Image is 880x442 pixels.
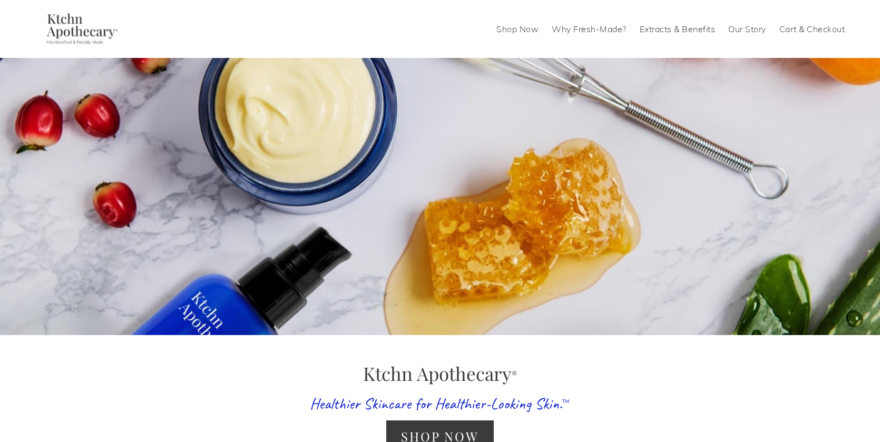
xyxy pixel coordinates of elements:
[363,361,517,386] span: Ktchn Apothecary
[728,21,766,37] a: Our Story
[310,394,562,414] span: Healthier Skincare for Healthier-Looking Skin.
[35,13,125,45] img: Ktchn Apothecary
[496,21,539,37] a: Shop Now
[512,369,517,379] sup: ®
[562,397,570,407] sup: ™
[640,21,716,37] a: Extracts & Benefits
[779,21,845,37] a: Cart & Checkout
[552,21,627,37] a: Why Fresh-Made?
